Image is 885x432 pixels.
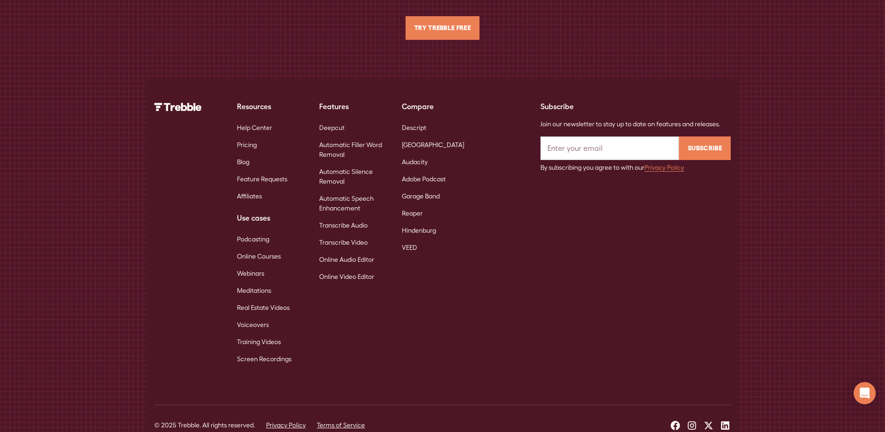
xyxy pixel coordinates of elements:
[540,119,731,129] div: Join our newsletter to stay up to date on features and releases.
[237,212,305,223] div: Use cases
[237,333,281,351] a: Training Videos
[540,101,731,112] div: Subscribe
[402,101,470,112] div: Compare
[402,136,464,154] a: [GEOGRAPHIC_DATA]
[319,234,368,251] a: Transcribe Video
[402,205,423,222] a: Reaper
[266,420,306,430] a: Privacy Policy
[237,119,272,136] a: Help Center
[237,154,249,171] a: Blog
[319,217,368,234] a: Transcribe Audio
[540,136,679,160] input: Enter your email
[237,299,290,316] a: Real Estate Videos
[237,171,287,188] a: Feature Requests
[319,163,387,190] a: Automatic Silence Removal
[402,171,446,188] a: Adobe Podcast
[402,119,426,136] a: Descript
[854,382,876,404] div: Open Intercom Messenger
[319,190,387,217] a: Automatic Speech Enhancement
[644,164,684,171] a: Privacy Policy
[319,101,387,112] div: Features
[237,101,305,112] div: Resources
[402,239,417,256] a: VEED
[319,268,374,285] a: Online Video Editor
[237,316,269,333] a: Voiceovers
[679,136,731,160] input: Subscribe
[237,231,269,248] a: Podcasting
[154,103,202,111] img: Trebble Logo - AI Podcast Editor
[406,16,479,40] a: Try Trebble Free
[237,351,291,368] a: Screen Recordings
[319,251,374,268] a: Online Audio Editor
[154,420,255,430] div: © 2025 Trebble. All rights reserved.
[402,188,440,205] a: Garage Band
[540,136,731,173] form: Email Form
[402,222,436,239] a: Hindenburg
[540,163,731,173] div: By subscribing you agree to with our
[319,119,345,136] a: Deepcut
[237,248,281,265] a: Online Courses
[317,420,365,430] a: Terms of Service
[319,136,387,163] a: Automatic Filler Word Removal
[402,154,428,171] a: Audacity
[237,282,271,299] a: Meditations
[237,136,257,154] a: Pricing
[237,265,264,282] a: Webinars
[237,188,262,205] a: Affiliates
